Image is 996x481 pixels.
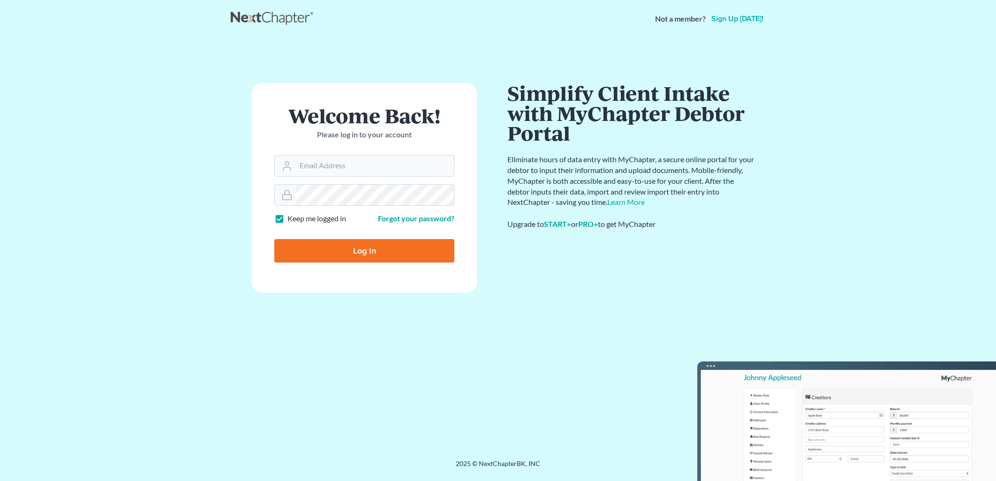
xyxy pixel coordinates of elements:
[607,197,645,206] a: Learn More
[544,219,571,228] a: START+
[296,156,454,176] input: Email Address
[507,154,756,208] p: Eliminate hours of data entry with MyChapter, a secure online portal for your debtor to input the...
[507,219,756,230] div: Upgrade to or to get MyChapter
[578,219,598,228] a: PRO+
[274,129,454,140] p: Please log in to your account
[709,15,765,23] a: Sign up [DATE]!
[378,214,454,223] a: Forgot your password?
[231,459,765,476] div: 2025 © NextChapterBK, INC
[655,14,706,24] strong: Not a member?
[507,83,756,143] h1: Simplify Client Intake with MyChapter Debtor Portal
[274,105,454,126] h1: Welcome Back!
[274,239,454,263] input: Log In
[287,213,346,224] label: Keep me logged in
